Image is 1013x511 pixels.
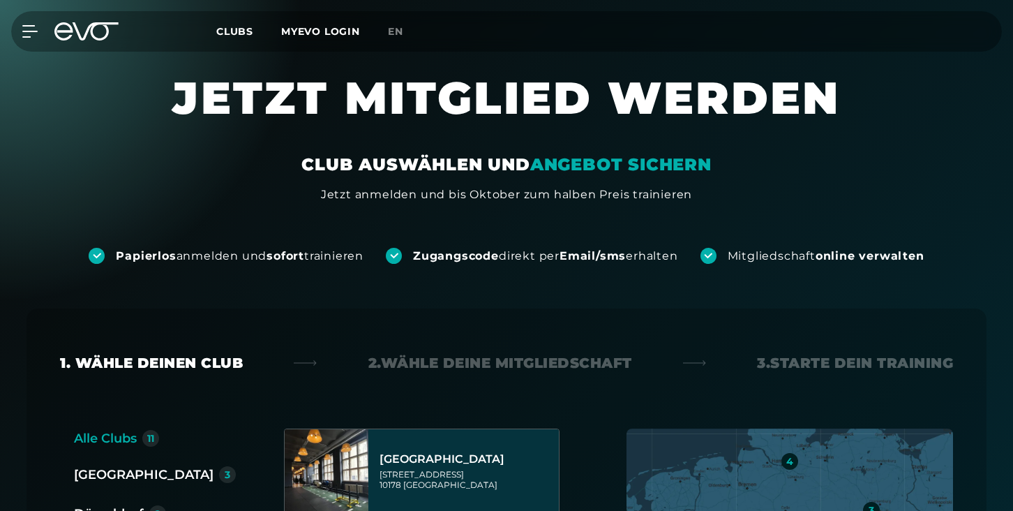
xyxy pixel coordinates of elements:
[321,186,692,203] div: Jetzt anmelden und bis Oktober zum halben Preis trainieren
[413,249,677,264] div: direkt per erhalten
[267,249,304,262] strong: sofort
[560,249,626,262] strong: Email/sms
[147,434,154,443] div: 11
[216,25,253,38] span: Clubs
[74,465,213,484] div: [GEOGRAPHIC_DATA]
[530,154,712,175] em: ANGEBOT SICHERN
[380,452,555,466] div: [GEOGRAPHIC_DATA]
[74,429,137,448] div: Alle Clubs
[816,249,924,262] strong: online verwalten
[281,25,360,38] a: MYEVO LOGIN
[216,24,281,38] a: Clubs
[368,353,632,373] div: 2. Wähle deine Mitgliedschaft
[388,24,420,40] a: en
[60,353,243,373] div: 1. Wähle deinen Club
[116,249,363,264] div: anmelden und trainieren
[388,25,403,38] span: en
[728,249,924,264] div: Mitgliedschaft
[225,470,230,480] div: 3
[413,249,499,262] strong: Zugangscode
[116,249,176,262] strong: Papierlos
[380,469,555,490] div: [STREET_ADDRESS] 10178 [GEOGRAPHIC_DATA]
[786,457,793,466] div: 4
[88,70,925,154] h1: JETZT MITGLIED WERDEN
[301,154,711,176] div: CLUB AUSWÄHLEN UND
[757,353,953,373] div: 3. Starte dein Training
